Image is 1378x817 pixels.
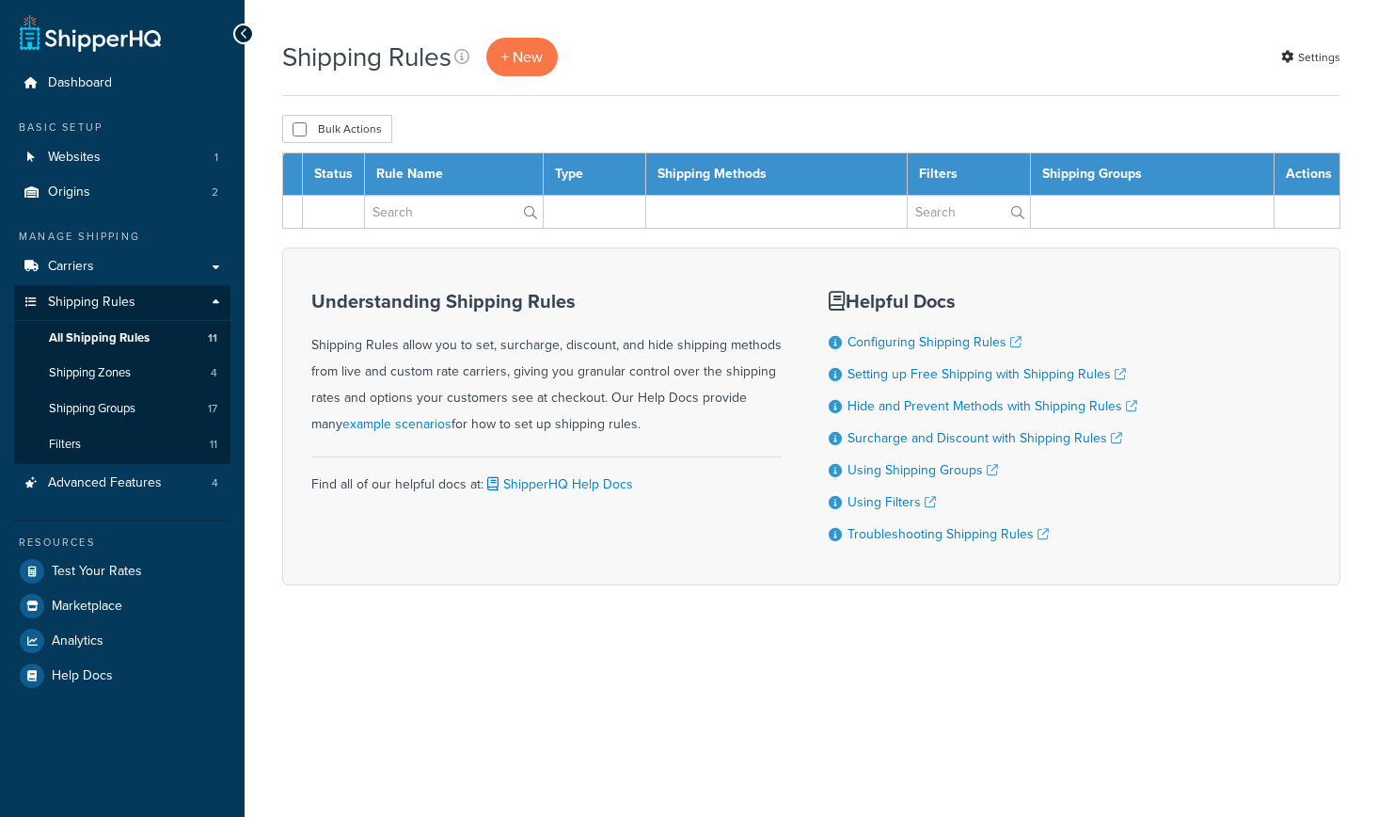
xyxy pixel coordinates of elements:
span: 17 [208,401,217,417]
span: Analytics [52,633,103,649]
a: Dashboard [14,66,230,101]
a: Filters 11 [14,427,230,462]
span: Carriers [48,259,94,275]
span: 2 [212,184,218,200]
a: Setting up Free Shipping with Shipping Rules [847,364,1126,384]
span: Websites [48,150,101,166]
h3: Helpful Docs [829,291,1137,312]
a: Test Your Rates [14,554,230,588]
div: Basic Setup [14,120,230,136]
a: Analytics [14,624,230,658]
div: Manage Shipping [14,229,230,245]
span: Help Docs [52,668,113,684]
a: Using Filters [847,492,936,512]
a: Using Shipping Groups [847,460,998,480]
div: Resources [14,535,230,551]
span: Shipping Zones [49,365,131,381]
h3: Understanding Shipping Rules [311,291,782,312]
th: Status [303,153,365,196]
li: Shipping Zones [14,356,230,391]
li: Shipping Rules [14,285,230,464]
span: Dashboard [48,75,112,91]
li: Shipping Groups [14,392,230,426]
span: Marketplace [52,599,122,615]
a: Shipping Rules [14,285,230,320]
a: Marketplace [14,589,230,623]
button: Bulk Actions [282,115,392,143]
th: Filters [908,153,1031,196]
th: Type [543,153,645,196]
th: Shipping Groups [1030,153,1274,196]
span: 4 [211,365,217,381]
span: Shipping Rules [48,295,135,311]
div: Find all of our helpful docs at: [311,457,782,498]
a: Surcharge and Discount with Shipping Rules [847,428,1122,448]
a: Shipping Groups 17 [14,392,230,426]
span: 1 [214,150,218,166]
h1: Shipping Rules [282,39,451,75]
span: 4 [212,475,218,491]
span: All Shipping Rules [49,330,150,346]
a: example scenarios [342,414,451,434]
a: All Shipping Rules 11 [14,321,230,356]
a: Configuring Shipping Rules [847,332,1022,352]
span: Origins [48,184,90,200]
span: 11 [210,437,217,453]
a: Origins 2 [14,175,230,210]
span: 11 [208,330,217,346]
span: Shipping Groups [49,401,135,417]
a: Carriers [14,249,230,284]
a: Hide and Prevent Methods with Shipping Rules [847,396,1137,416]
li: Websites [14,140,230,175]
a: Settings [1281,44,1340,71]
a: Websites 1 [14,140,230,175]
input: Search [908,196,1030,228]
th: Actions [1275,153,1340,196]
a: ShipperHQ Home [20,14,161,52]
a: Troubleshooting Shipping Rules [847,524,1049,544]
li: Origins [14,175,230,210]
th: Rule Name [365,153,544,196]
span: Filters [49,437,81,453]
div: Shipping Rules allow you to set, surcharge, discount, and hide shipping methods from live and cus... [311,291,782,438]
span: Advanced Features [48,475,162,491]
a: + New [486,38,558,76]
a: ShipperHQ Help Docs [483,474,633,494]
a: Shipping Zones 4 [14,356,230,391]
li: Filters [14,427,230,462]
li: Advanced Features [14,466,230,501]
th: Shipping Methods [645,153,908,196]
li: All Shipping Rules [14,321,230,356]
span: Test Your Rates [52,564,142,580]
a: Advanced Features 4 [14,466,230,501]
a: Help Docs [14,659,230,693]
span: + New [501,46,543,68]
input: Search [365,196,543,228]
